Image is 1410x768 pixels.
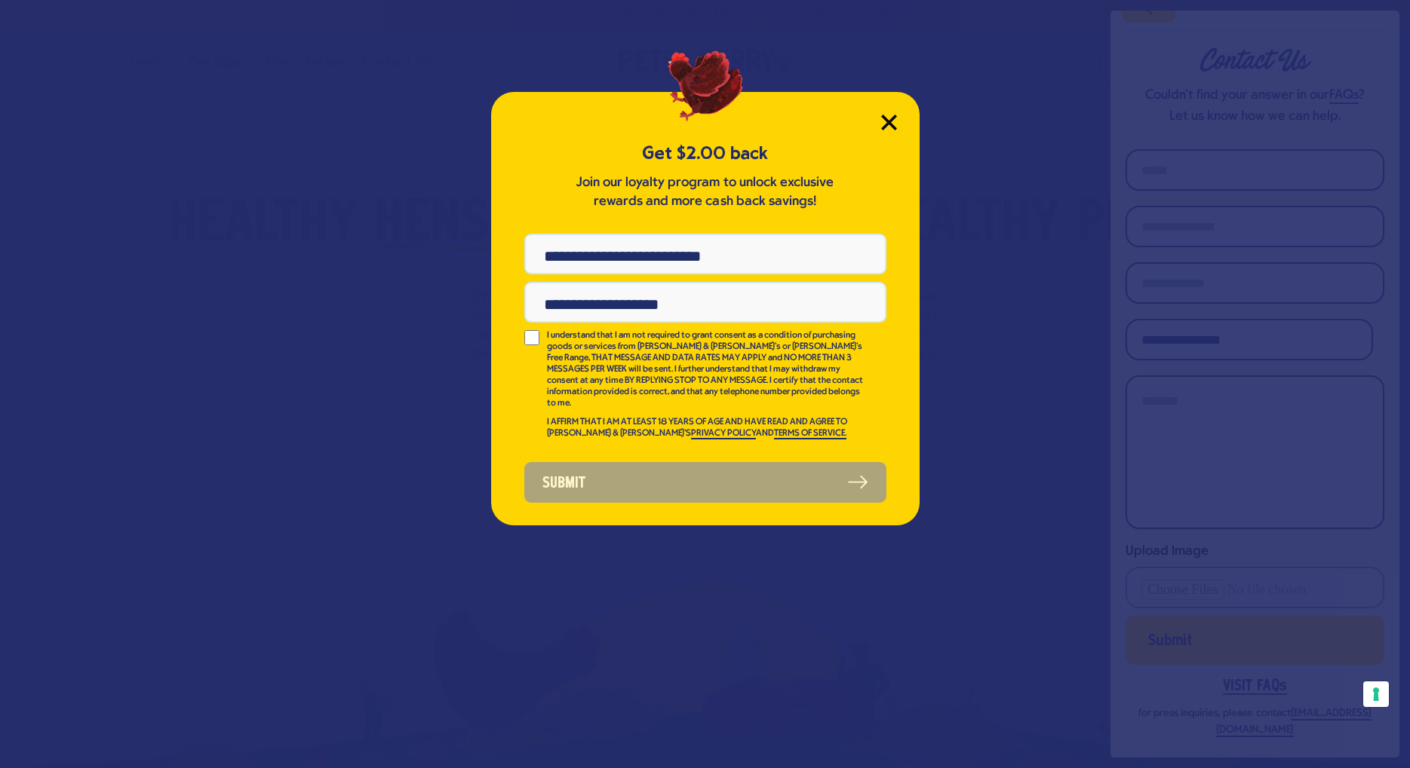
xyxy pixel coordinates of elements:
button: Your consent preferences for tracking technologies [1363,681,1389,707]
button: Submit [524,462,886,503]
button: Close Modal [881,115,897,130]
a: PRIVACY POLICY [691,429,756,439]
a: TERMS OF SERVICE. [774,429,846,439]
p: I AFFIRM THAT I AM AT LEAST 18 YEARS OF AGE AND HAVE READ AND AGREE TO [PERSON_NAME] & [PERSON_NA... [547,417,865,439]
h5: Get $2.00 back [524,141,886,166]
p: I understand that I am not required to grant consent as a condition of purchasing goods or servic... [547,330,865,409]
p: Join our loyalty program to unlock exclusive rewards and more cash back savings! [573,173,837,211]
input: I understand that I am not required to grant consent as a condition of purchasing goods or servic... [524,330,539,345]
